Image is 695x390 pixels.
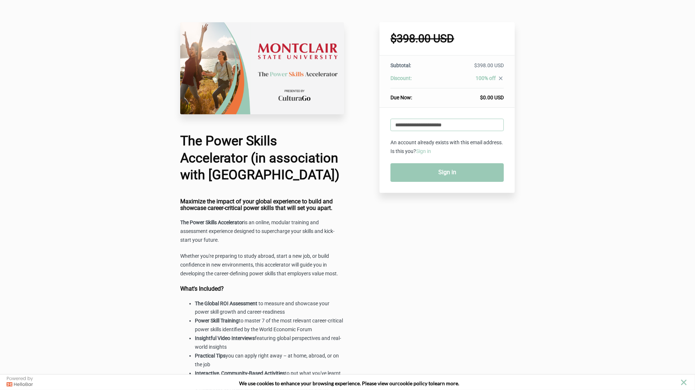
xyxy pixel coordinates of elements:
[195,335,255,341] strong: Insightful Video Interviews
[239,380,398,386] span: We use cookies to enhance your browsing experience. Please view our
[390,62,411,68] span: Subtotal:
[195,301,257,306] strong: The Global ROI Assessment
[195,299,344,317] li: to measure and showcase your power skill growth and career-readiness
[180,286,344,292] h4: What's Included?
[180,218,344,245] p: is an online, modular training and assessment experience designed to supercharge your skills and ...
[390,138,504,156] p: An account already exists with this email address. Is this you?
[180,133,344,184] h1: The Power Skills Accelerator (in association with [GEOGRAPHIC_DATA])
[434,380,460,386] span: learn more.
[438,62,504,74] td: $398.00 USD
[180,252,344,278] p: Whether you're preparing to study abroad, start a new job, or build confidence in new environment...
[180,22,344,114] img: 22c75da-26a4-67b4-fa6d-d7146dedb322_Montclair.png
[390,33,504,44] h1: $398.00 USD
[480,95,504,100] span: $0.00 USD
[416,148,431,154] a: Sign in
[476,75,496,81] span: 100% off
[195,352,344,369] li: you can apply right away – at home, abroad, or on the job
[180,219,244,225] strong: The Power Skills Accelerator
[195,317,344,334] li: to master 7 of the most relevant career-critical power skills identified by the World Economic Forum
[390,74,438,88] th: Discount:
[195,369,344,387] li: to put what you've learnt into practice
[195,353,226,359] strong: Practical Tips
[498,75,504,81] i: close
[679,378,688,387] button: close
[398,380,428,386] a: cookie policy
[195,318,239,324] strong: Power Skill Training
[390,163,504,182] a: Sign in
[496,75,504,83] a: close
[180,198,344,211] h4: Maximize the impact of your global experience to build and showcase career-critical power skills ...
[390,88,438,102] th: Due Now:
[195,334,344,352] li: featuring global perspectives and real-world insights
[429,380,434,386] strong: to
[195,370,285,376] strong: Interactive, Community-Based Activities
